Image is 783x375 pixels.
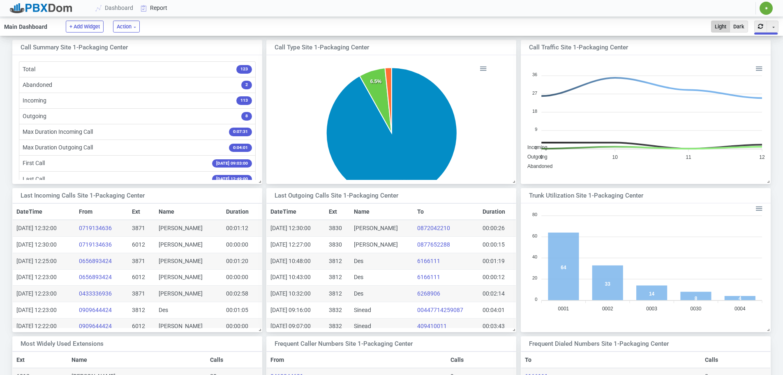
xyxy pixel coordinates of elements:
[212,175,252,184] span: [DATE] 12:49:00
[350,318,413,335] td: Sinead
[222,286,262,302] td: 00:02:58
[532,275,537,280] tspan: 20
[325,269,350,286] td: 3812
[19,140,256,156] li: Max Duration Outgoing Call
[479,220,516,236] td: 00:00:26
[155,220,222,236] td: [PERSON_NAME]
[275,339,485,349] div: Frequent Caller Numbers Site 1-Packaging Center
[479,203,516,220] th: Duration
[155,237,222,253] td: [PERSON_NAME]
[417,323,447,329] a: 409410011
[212,159,252,168] span: [DATE] 09:03:00
[275,43,485,52] div: Call Type Site 1-Packaging Center
[222,237,262,253] td: 00:00:00
[13,220,75,236] td: [DATE] 12:32:00
[128,253,155,269] td: 3871
[325,302,350,318] td: 3832
[13,302,75,318] td: [DATE] 12:23:00
[267,318,325,335] td: [DATE] 09:07:00
[759,154,765,160] tspan: 12
[540,154,543,160] tspan: 9
[13,318,75,335] td: [DATE] 12:22:00
[711,21,730,33] button: Light
[479,318,516,335] td: 00:03:43
[691,306,702,312] tspan: 0030
[527,163,552,169] span: Abandoned
[21,191,231,200] div: Last Incoming Calls Site 1-Packaging Center
[79,323,112,329] a: 0909644424
[350,253,413,269] td: Des
[325,318,350,335] td: 3832
[325,237,350,253] td: 3830
[13,286,75,302] td: [DATE] 12:23:00
[267,253,325,269] td: [DATE] 10:48:00
[155,318,222,335] td: [PERSON_NAME]
[532,72,537,77] tspan: 36
[13,253,75,269] td: [DATE] 12:25:00
[447,352,516,368] th: Calls
[417,241,450,248] a: 0877652288
[155,203,222,220] th: Name
[755,64,762,71] div: Menu
[413,203,479,220] th: To
[222,302,262,318] td: 00:01:05
[128,269,155,286] td: 6012
[535,297,537,302] tspan: 0
[229,144,252,152] span: 0:04:01
[128,302,155,318] td: 3812
[730,21,748,33] button: Dark
[417,225,450,231] a: 0872042210
[229,128,252,136] span: 0:07:31
[701,352,770,368] th: Calls
[646,306,657,312] tspan: 0003
[521,352,701,368] th: To
[602,306,613,312] tspan: 0002
[325,253,350,269] td: 3812
[350,286,413,302] td: Des
[13,237,75,253] td: [DATE] 12:30:00
[417,258,440,264] a: 6166111
[66,21,104,33] button: + Add Widget
[350,302,413,318] td: Sinead
[350,269,413,286] td: Des
[222,220,262,236] td: 00:01:12
[19,171,256,187] li: Last Call
[535,127,537,132] tspan: 9
[207,352,262,368] th: Calls
[532,212,537,217] tspan: 80
[19,77,256,93] li: Abandoned
[479,64,486,71] div: Menu
[558,306,569,312] tspan: 0001
[13,269,75,286] td: [DATE] 12:23:00
[222,203,262,220] th: Duration
[155,302,222,318] td: Des
[241,81,252,89] span: 2
[759,1,773,15] button: ✷
[479,269,516,286] td: 00:00:12
[529,43,739,52] div: Call Traffic Site 1-Packaging Center
[755,204,762,211] div: Menu
[325,203,350,220] th: Ext
[75,203,128,220] th: From
[686,154,691,160] tspan: 11
[267,302,325,318] td: [DATE] 09:16:00
[532,109,537,114] tspan: 18
[479,253,516,269] td: 00:01:19
[529,191,739,200] div: Trunk Utilization Site 1-Packaging Center
[532,91,537,95] tspan: 27
[92,0,137,16] a: Dashboard
[68,352,206,368] th: Name
[19,155,256,171] li: First Call
[19,61,256,77] li: Total
[417,290,440,297] a: 6268906
[19,124,256,140] li: Max Duration Incoming Call
[417,307,463,313] a: 00447714259087
[267,286,325,302] td: [DATE] 10:32:00
[479,286,516,302] td: 00:02:14
[128,318,155,335] td: 6012
[527,154,547,160] span: Outgoing
[137,0,171,16] a: Report
[155,286,222,302] td: [PERSON_NAME]
[155,253,222,269] td: [PERSON_NAME]
[765,6,768,11] span: ✷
